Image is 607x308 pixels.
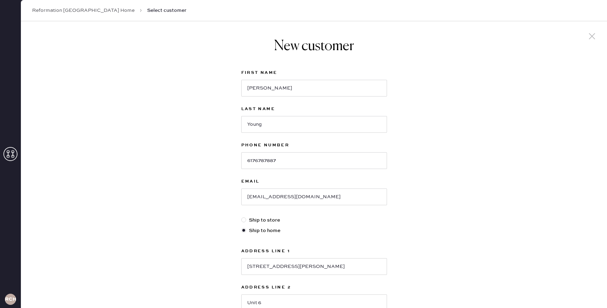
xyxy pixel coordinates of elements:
input: e.g. john@doe.com [241,188,387,205]
input: e.g. Street address, P.O. box etc. [241,258,387,275]
label: Email [241,177,387,186]
label: Last Name [241,105,387,113]
label: Ship to store [241,216,387,224]
input: e.g (XXX) XXXXXX [241,152,387,169]
label: Address Line 2 [241,283,387,292]
h3: RCHA [5,297,16,302]
label: First Name [241,69,387,77]
label: Phone Number [241,141,387,149]
input: e.g. John [241,80,387,97]
label: Address Line 1 [241,247,387,255]
h1: New customer [241,38,387,55]
a: Reformation [GEOGRAPHIC_DATA] Home [32,7,135,14]
input: e.g. Doe [241,116,387,133]
label: Ship to home [241,227,387,234]
span: Select customer [147,7,187,14]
